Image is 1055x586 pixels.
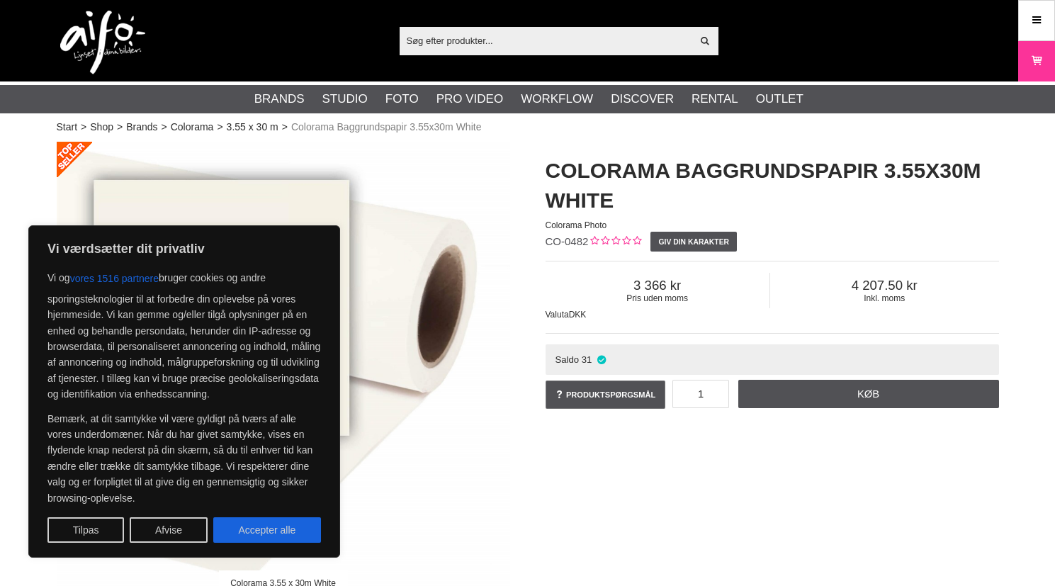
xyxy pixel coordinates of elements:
[738,380,999,408] a: Køb
[322,90,368,108] a: Studio
[546,310,569,320] span: Valuta
[546,156,999,215] h1: Colorama Baggrundspapir 3.55x30m White
[90,120,113,135] a: Shop
[282,120,288,135] span: >
[47,240,321,257] p: Vi værdsætter dit privatliv
[70,266,159,291] button: vores 1516 partnere
[47,266,321,402] p: Vi og bruger cookies og andre sporingsteknologier til at forbedre din oplevelse på vores hjemmesi...
[130,517,208,543] button: Afvise
[588,235,641,249] div: Kundebed&#248;mmelse: 0
[611,90,674,108] a: Discover
[770,278,999,293] span: 4 207.50
[546,381,666,409] a: Produktspørgsmål
[117,120,123,135] span: >
[582,354,592,365] span: 31
[254,90,305,108] a: Brands
[81,120,86,135] span: >
[126,120,157,135] a: Brands
[171,120,214,135] a: Colorama
[47,411,321,506] p: Bemærk, at dit samtykke vil være gyldigt på tværs af alle vores underdomæner. Når du har givet sa...
[217,120,222,135] span: >
[213,517,321,543] button: Accepter alle
[400,30,692,51] input: Søg efter produkter...
[756,90,803,108] a: Outlet
[555,354,579,365] span: Saldo
[595,354,607,365] i: På lager
[650,232,737,252] a: Giv din karakter
[692,90,738,108] a: Rental
[546,235,589,247] span: CO-0482
[569,310,587,320] span: DKK
[436,90,503,108] a: Pro Video
[291,120,481,135] span: Colorama Baggrundspapir 3.55x30m White
[162,120,167,135] span: >
[546,220,607,230] span: Colorama Photo
[546,293,769,303] span: Pris uden moms
[546,278,769,293] span: 3 366
[521,90,593,108] a: Workflow
[227,120,278,135] a: 3.55 x 30 m
[770,293,999,303] span: Inkl. moms
[60,11,145,74] img: logo.png
[47,517,124,543] button: Tilpas
[57,120,78,135] a: Start
[385,90,419,108] a: Foto
[28,225,340,558] div: Vi værdsætter dit privatliv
